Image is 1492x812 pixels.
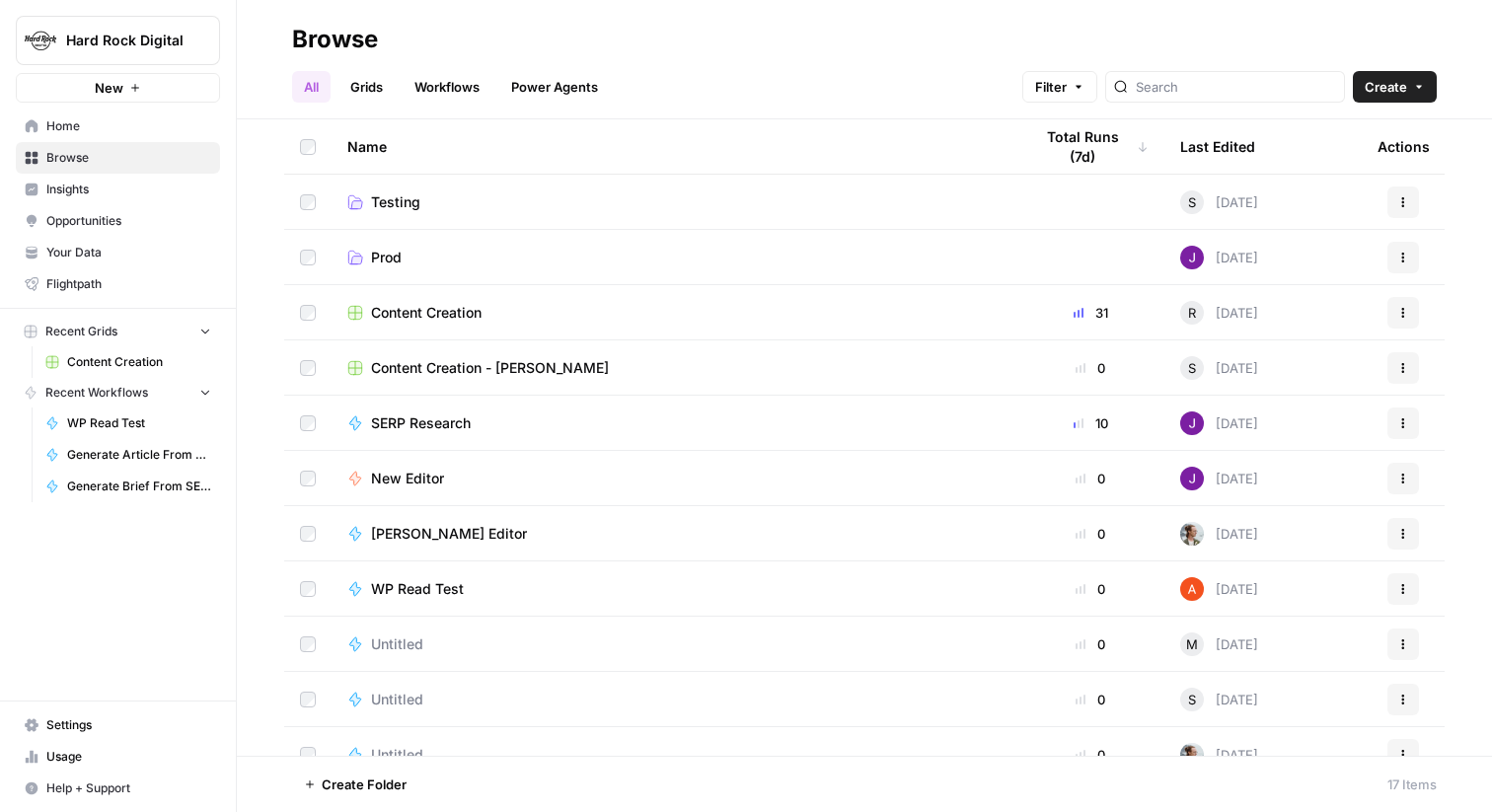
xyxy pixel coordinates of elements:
[371,413,471,433] span: SERP Research
[16,73,220,103] button: New
[1180,246,1204,269] img: nj1ssy6o3lyd6ijko0eoja4aphzn
[371,579,464,599] span: WP Read Test
[1180,411,1204,435] img: nj1ssy6o3lyd6ijko0eoja4aphzn
[347,248,1001,267] a: Prod
[347,690,1001,709] a: Untitled
[371,248,402,267] span: Prod
[1180,743,1258,767] div: [DATE]
[347,634,1001,654] a: Untitled
[1035,77,1067,97] span: Filter
[1180,632,1258,656] div: [DATE]
[37,471,220,502] a: Generate Brief From SERP
[347,358,1001,378] a: Content Creation - [PERSON_NAME]
[16,268,220,300] a: Flightpath
[1180,522,1258,546] div: [DATE]
[1180,356,1258,380] div: [DATE]
[1032,524,1149,544] div: 0
[347,119,1001,174] div: Name
[347,413,1001,433] a: SERP Research
[371,358,609,378] span: Content Creation - [PERSON_NAME]
[338,71,395,103] a: Grids
[347,745,1001,765] a: Untitled
[1136,77,1336,97] input: Search
[322,775,407,794] span: Create Folder
[67,353,211,371] span: Content Creation
[37,407,220,439] a: WP Read Test
[371,524,527,544] span: [PERSON_NAME] Editor
[371,303,482,323] span: Content Creation
[46,117,211,135] span: Home
[16,378,220,407] button: Recent Workflows
[371,192,420,212] span: Testing
[292,769,418,800] button: Create Folder
[1032,579,1149,599] div: 0
[1032,690,1149,709] div: 0
[1180,577,1204,601] img: cje7zb9ux0f2nqyv5qqgv3u0jxek
[45,323,117,340] span: Recent Grids
[1180,743,1204,767] img: 8ncnxo10g0400pbc1985w40vk6v3
[67,414,211,432] span: WP Read Test
[16,317,220,346] button: Recent Grids
[1186,634,1198,654] span: M
[16,237,220,268] a: Your Data
[1378,119,1430,174] div: Actions
[46,748,211,766] span: Usage
[1032,413,1149,433] div: 10
[1032,634,1149,654] div: 0
[1180,522,1204,546] img: 8ncnxo10g0400pbc1985w40vk6v3
[46,212,211,230] span: Opportunities
[45,384,148,402] span: Recent Workflows
[371,634,423,654] span: Untitled
[347,192,1001,212] a: Testing
[1180,119,1255,174] div: Last Edited
[1188,303,1196,323] span: R
[46,275,211,293] span: Flightpath
[1032,469,1149,488] div: 0
[1180,688,1258,711] div: [DATE]
[1180,411,1258,435] div: [DATE]
[1180,577,1258,601] div: [DATE]
[403,71,491,103] a: Workflows
[16,741,220,773] a: Usage
[1032,745,1149,765] div: 0
[1353,71,1437,103] button: Create
[292,24,378,55] div: Browse
[371,745,423,765] span: Untitled
[46,149,211,167] span: Browse
[1180,190,1258,214] div: [DATE]
[67,478,211,495] span: Generate Brief From SERP
[66,31,186,50] span: Hard Rock Digital
[46,244,211,261] span: Your Data
[1032,358,1149,378] div: 0
[1180,246,1258,269] div: [DATE]
[46,779,211,797] span: Help + Support
[37,346,220,378] a: Content Creation
[1022,71,1097,103] button: Filter
[16,142,220,174] a: Browse
[347,579,1001,599] a: WP Read Test
[1188,690,1196,709] span: S
[347,524,1001,544] a: [PERSON_NAME] Editor
[1180,301,1258,325] div: [DATE]
[16,205,220,237] a: Opportunities
[23,23,58,58] img: Hard Rock Digital Logo
[347,303,1001,323] a: Content Creation
[1188,358,1196,378] span: S
[347,469,1001,488] a: New Editor
[371,469,444,488] span: New Editor
[292,71,331,103] a: All
[37,439,220,471] a: Generate Article From Outline
[499,71,610,103] a: Power Agents
[1180,467,1258,490] div: [DATE]
[1032,119,1149,174] div: Total Runs (7d)
[1188,192,1196,212] span: S
[16,111,220,142] a: Home
[67,446,211,464] span: Generate Article From Outline
[16,16,220,65] button: Workspace: Hard Rock Digital
[46,716,211,734] span: Settings
[95,78,123,98] span: New
[46,181,211,198] span: Insights
[16,174,220,205] a: Insights
[1032,303,1149,323] div: 31
[1387,775,1437,794] div: 17 Items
